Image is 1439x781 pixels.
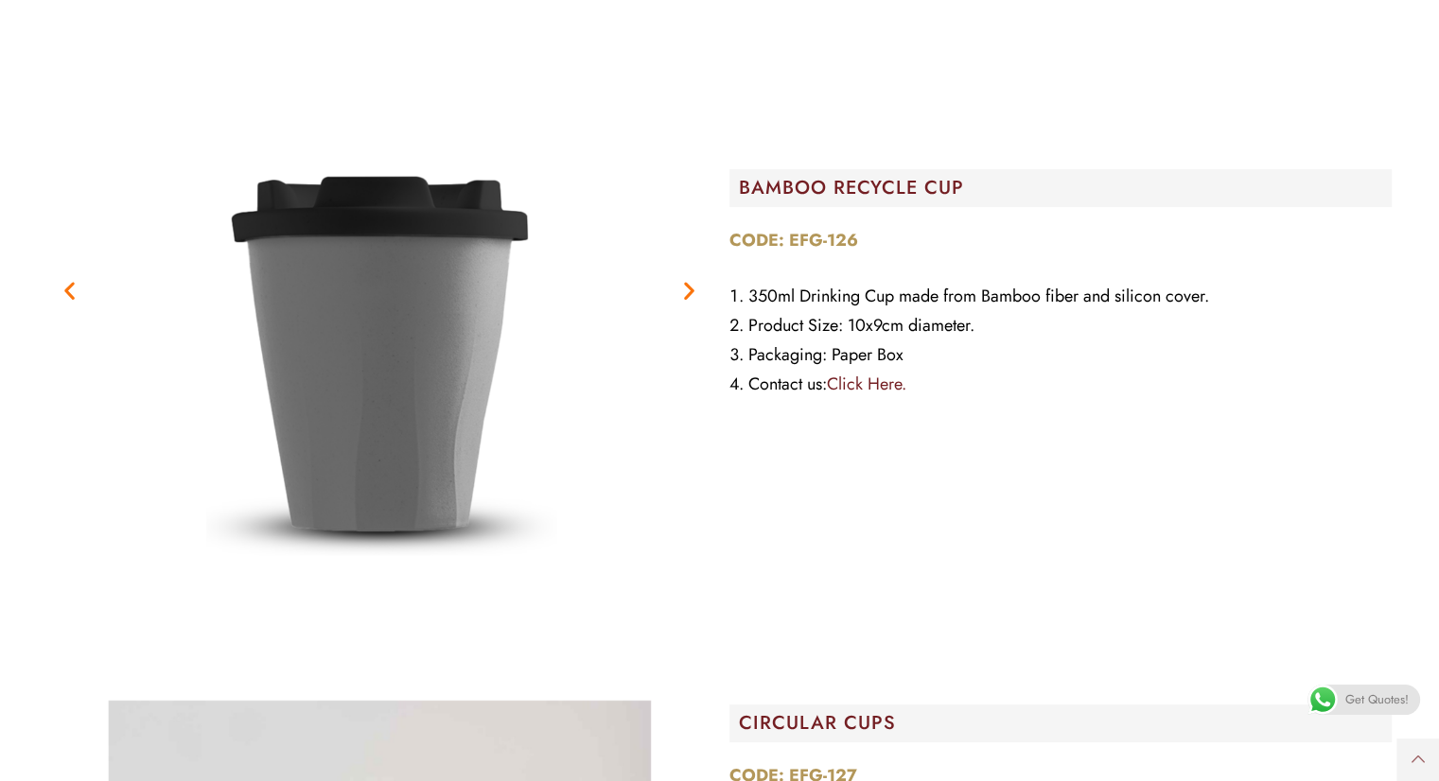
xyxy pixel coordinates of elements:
span: Product Size: 10x9cm diameter. [748,313,974,338]
div: Previous slide [58,278,81,302]
h2: BAMBOO RECYCLE CUP [739,179,1392,198]
li: Contact us: [729,370,1392,399]
strong: CODE: EFG-126 [729,228,858,252]
span: 350ml Drinking Cup made from Bamboo fiber and silicon cover. [748,284,1209,308]
span: Packaging: Paper Box [748,342,904,367]
h2: CIRCULAR CUPS [739,714,1392,733]
div: Next slide [677,278,701,302]
span: Get Quotes! [1345,685,1409,715]
a: Click Here. [827,372,906,396]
